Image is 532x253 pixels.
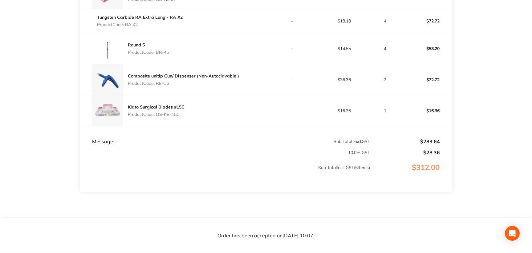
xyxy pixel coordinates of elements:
p: Product Code: OS-KB-15C [128,112,185,117]
p: - [266,77,318,82]
p: 4 [371,46,400,51]
p: 4 [371,18,400,23]
a: Tungsten Carbide RA Extra Long - RA X2 [97,14,183,20]
p: Product Code: RE-CG [128,81,239,86]
p: $16.36 [400,103,452,118]
p: $58.20 [400,41,452,56]
p: Product Code: BR-46 [128,50,169,55]
p: Sub Total Incl. GST ( 5 Items) [80,165,370,182]
p: $36.36 [319,77,370,82]
p: - [266,18,318,23]
p: $72.72 [400,72,452,87]
p: 10.0 % GST [80,150,370,155]
p: $72.72 [400,14,452,28]
a: Composite unitip Gun/ Dispenser (Non-Autoclavable ) [128,73,239,79]
p: 2 [371,77,400,82]
p: Order has been accepted on [DATE] 10:07 . [217,233,315,238]
p: Sub Total Excl. GST [266,139,370,144]
p: $312.00 [371,163,452,184]
td: Message: - [80,126,266,145]
p: $16.36 [319,108,370,113]
div: Open Intercom Messenger [505,226,520,241]
p: $28.36 [371,150,440,155]
a: Kiato Surgical Blades #15C [128,104,185,110]
a: Round S [128,42,145,48]
p: - [266,46,318,51]
p: $283.64 [371,139,440,144]
img: NnR5ZWdzbQ [92,33,123,64]
img: a3kydGF5MA [92,95,123,126]
img: Y2MwcWZiZA [92,64,123,95]
p: $18.18 [319,18,370,23]
p: 1 [371,108,400,113]
p: $14.55 [319,46,370,51]
p: - [266,108,318,113]
p: Product Code: RA X2 [97,22,183,27]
